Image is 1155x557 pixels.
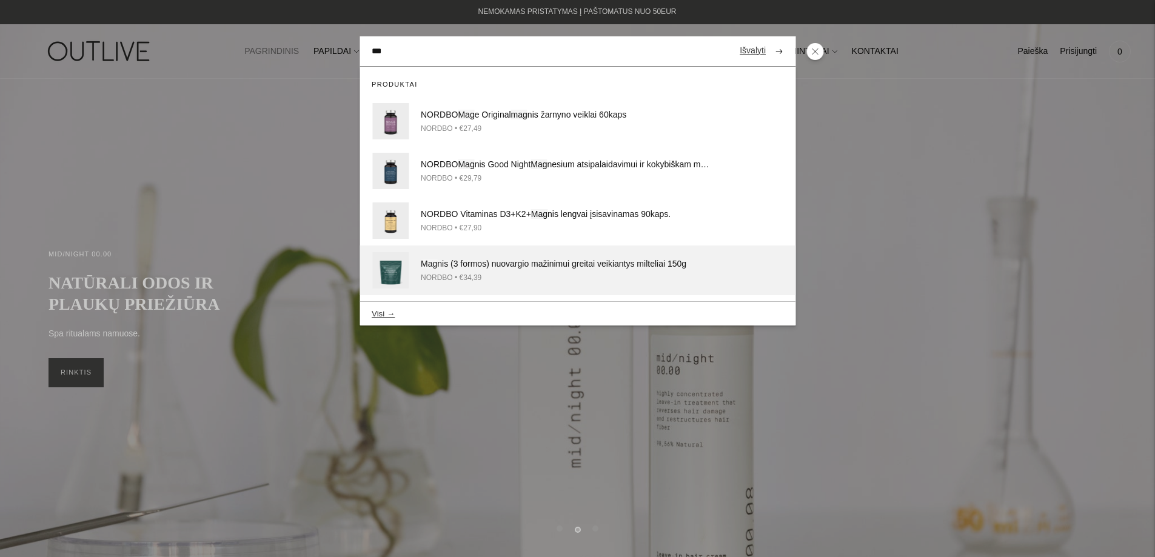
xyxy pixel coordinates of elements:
[458,159,474,169] span: Mag
[360,245,795,295] a: Magnis (3 formos) nuovargio mažinimui greitai veikiantys milteliai 150g NORDBO • €34,39
[421,122,711,135] div: NORDBO • €27,49
[421,108,711,122] div: NORDBO e Original nis žarnyno veiklai 60kaps
[372,202,409,239] img: nordbo-vitd3-k2-magnis--outlive_2_120x.png
[421,222,711,235] div: NORDBO • €27,90
[458,110,474,119] span: Mag
[421,259,437,268] span: Mag
[511,110,527,119] span: mag
[421,257,711,272] div: nis (3 formos) nuovargio mažinimui greitai veikiantys milteliai 150g
[360,146,795,196] a: NORDBOMagnis Good NightMagnesium atsipalaidavimui ir kokybiškam miegui palaikyti 90kaps NORDBO • ...
[372,153,409,189] img: GoodNightMagnesium-outlive_120x.png
[421,172,711,185] div: NORDBO • €29,79
[531,209,547,219] span: Mag
[372,103,409,139] img: nordbo-mage-original--outlive_120x.png
[421,207,711,222] div: NORDBO Vitaminas D3+K2+ nis lengvai įsisavinamas 90kaps.
[372,309,395,318] button: Visi →
[360,196,795,245] a: NORDBO Vitaminas D3+K2+Magnis lengvai įsisavinamas 90kaps. NORDBO • €27,90
[360,67,795,97] div: Produktai
[421,272,711,284] div: NORDBO • €34,39
[531,159,547,169] span: Mag
[421,158,711,172] div: NORDBO nis Good Night nesium atsipalaidavimui ir kokybiškam miegui palaikyti 90kaps
[360,96,795,146] a: NORDBOMage Originalmagnis žarnyno veiklai 60kaps NORDBO • €27,49
[740,44,766,58] a: Išvalyti
[372,252,409,289] img: nordbo-magnis-outlive_120x.png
